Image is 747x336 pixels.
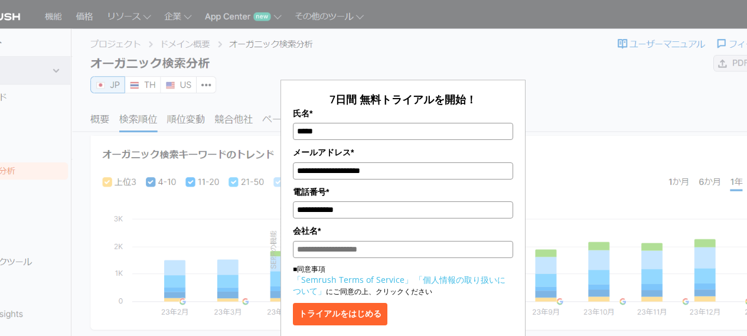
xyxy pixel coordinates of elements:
[293,274,413,285] a: 「Semrush Terms of Service」
[293,274,505,296] a: 「個人情報の取り扱いについて」
[293,146,513,159] label: メールアドレス*
[330,92,477,106] span: 7日間 無料トライアルを開始！
[293,185,513,198] label: 電話番号*
[293,303,387,325] button: トライアルをはじめる
[293,264,513,297] p: ■同意事項 にご同意の上、クリックください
